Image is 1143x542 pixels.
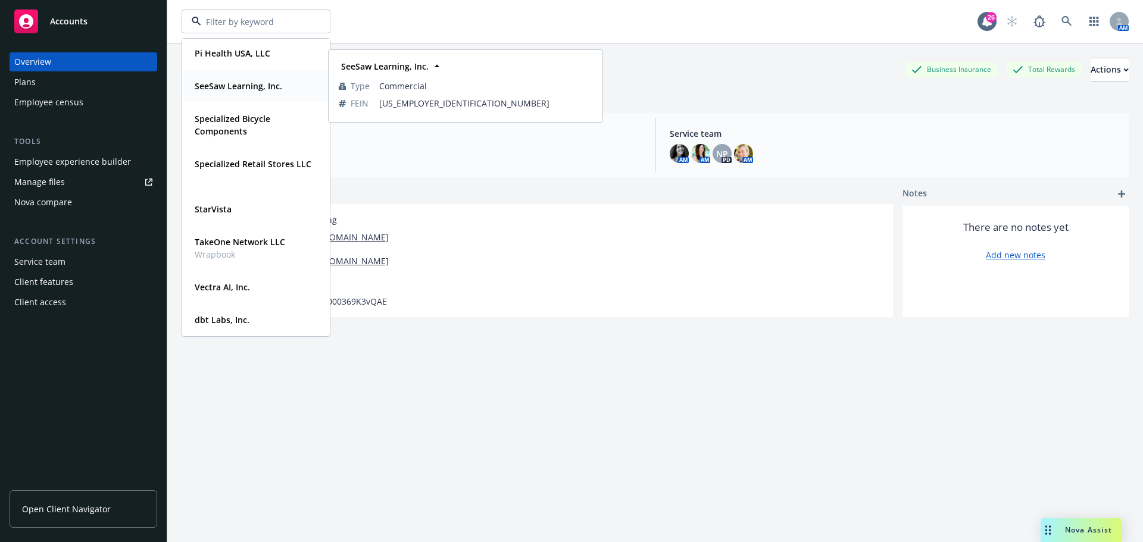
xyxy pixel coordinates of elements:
strong: Vectra AI, Inc. [195,281,250,293]
input: Filter by keyword [201,15,306,28]
a: [URL][DOMAIN_NAME] [299,231,389,243]
strong: SeeSaw Learning, Inc. [195,80,282,92]
div: Plans [14,73,36,92]
a: Employee census [10,93,157,112]
strong: dbt Labs, Inc. [195,314,249,325]
a: add [1114,187,1129,201]
button: Nova Assist [1041,518,1122,542]
strong: StarVista [195,203,232,215]
div: Actions [1091,58,1129,81]
div: Employee census [14,93,83,112]
span: There are no notes yet [963,220,1069,234]
a: Overview [10,52,157,71]
span: [US_EMPLOYER_IDENTIFICATION_NUMBER] [379,97,592,109]
div: Manage files [14,173,65,192]
a: Client access [10,293,157,312]
span: Nova Assist [1065,525,1112,535]
a: Accounts [10,5,157,38]
a: Service team [10,252,157,271]
span: NP [716,148,728,160]
img: photo [670,144,689,163]
button: Actions [1091,58,1129,82]
div: Client access [14,293,66,312]
a: Report a Bug [1028,10,1051,33]
strong: Pi Health USA, LLC [195,48,270,59]
div: Account settings [10,236,157,247]
span: Account type [191,127,641,140]
strong: SeeSaw Learning, Inc. [341,61,429,72]
a: Manage files [10,173,157,192]
span: 0018X0000369K3vQAE [299,295,387,308]
a: [URL][DOMAIN_NAME] [299,255,389,267]
a: Plans [10,73,157,92]
div: Tools [10,136,157,148]
div: Total Rewards [1007,62,1081,77]
a: Nova compare [10,193,157,212]
span: Type [351,80,370,92]
div: Overview [14,52,51,71]
a: Start snowing [1000,10,1024,33]
div: Client features [14,272,73,292]
div: Nova compare [14,193,72,212]
span: Notes [902,187,927,201]
img: photo [734,144,753,163]
a: Switch app [1082,10,1106,33]
span: Wrapbook [195,248,285,261]
img: photo [691,144,710,163]
span: EB [191,151,641,163]
strong: Specialized Bicycle Components [195,113,270,137]
span: FEIN [351,97,368,109]
div: Employee experience builder [14,152,131,171]
div: Business Insurance [905,62,997,77]
span: Accounts [50,17,88,26]
span: Service team [670,127,1119,140]
span: Open Client Navigator [22,503,111,515]
a: Add new notes [986,249,1045,261]
strong: TakeOne Network LLC [195,236,285,247]
div: Service team [14,252,65,271]
span: Commercial [379,80,592,92]
div: Drag to move [1041,518,1055,542]
div: 26 [986,10,997,21]
a: Employee experience builder [10,152,157,171]
a: Search [1055,10,1079,33]
strong: Specialized Retail Stores LLC [195,158,311,170]
a: Client features [10,272,157,292]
